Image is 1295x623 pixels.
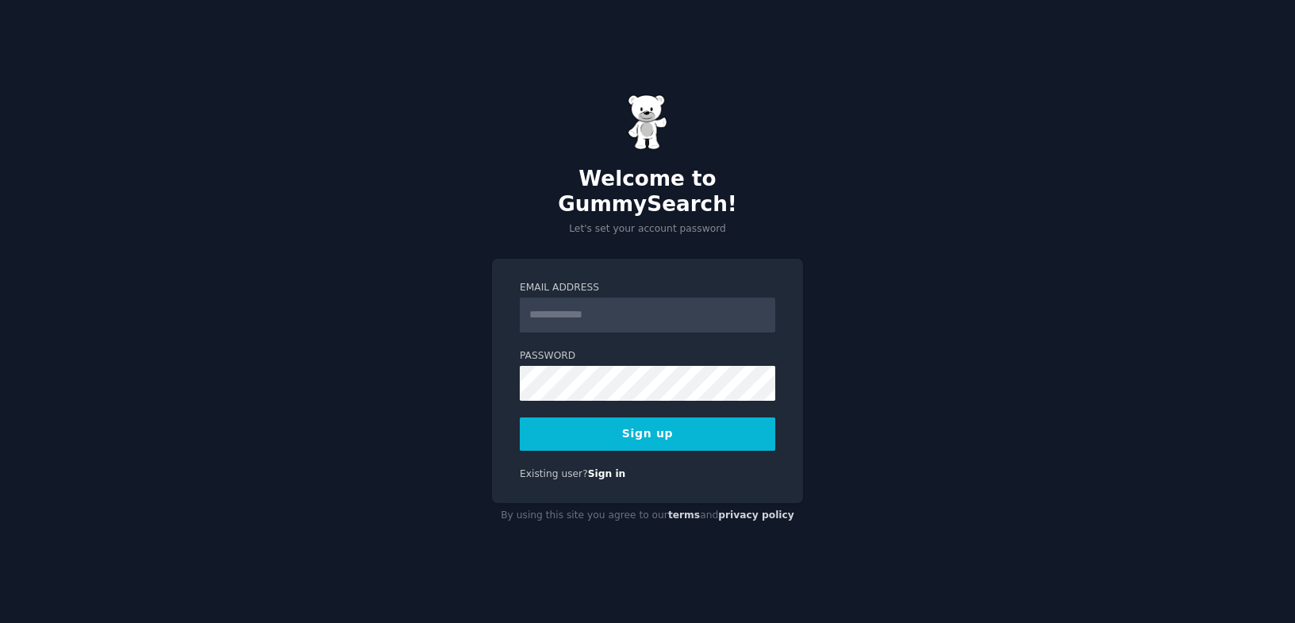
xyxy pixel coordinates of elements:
label: Password [520,349,775,363]
img: Gummy Bear [628,94,667,150]
span: Existing user? [520,468,588,479]
button: Sign up [520,417,775,451]
div: By using this site you agree to our and [492,503,803,529]
a: Sign in [588,468,626,479]
label: Email Address [520,281,775,295]
a: privacy policy [718,510,794,521]
h2: Welcome to GummySearch! [492,167,803,217]
p: Let's set your account password [492,222,803,237]
a: terms [668,510,700,521]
